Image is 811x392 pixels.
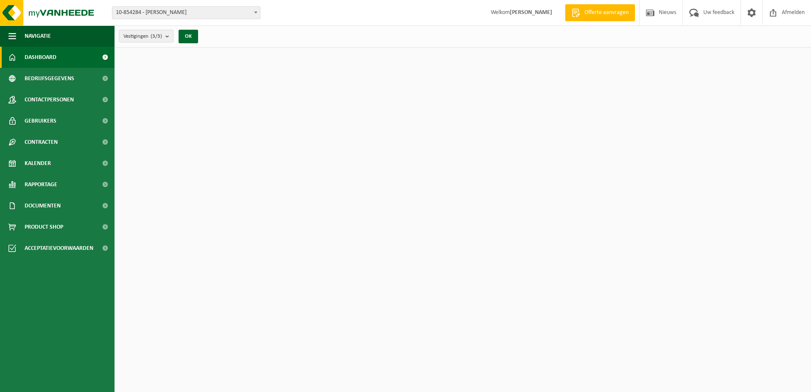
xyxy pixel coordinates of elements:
[112,6,260,19] span: 10-854284 - ELIA LENDELEDE - LENDELEDE
[582,8,631,17] span: Offerte aanvragen
[25,174,57,195] span: Rapportage
[151,34,162,39] count: (3/3)
[25,68,74,89] span: Bedrijfsgegevens
[25,89,74,110] span: Contactpersonen
[25,132,58,153] span: Contracten
[119,30,173,42] button: Vestigingen(3/3)
[25,216,63,238] span: Product Shop
[25,153,51,174] span: Kalender
[510,9,552,16] strong: [PERSON_NAME]
[25,25,51,47] span: Navigatie
[112,7,260,19] span: 10-854284 - ELIA LENDELEDE - LENDELEDE
[25,238,93,259] span: Acceptatievoorwaarden
[565,4,635,21] a: Offerte aanvragen
[25,195,61,216] span: Documenten
[25,47,56,68] span: Dashboard
[123,30,162,43] span: Vestigingen
[179,30,198,43] button: OK
[25,110,56,132] span: Gebruikers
